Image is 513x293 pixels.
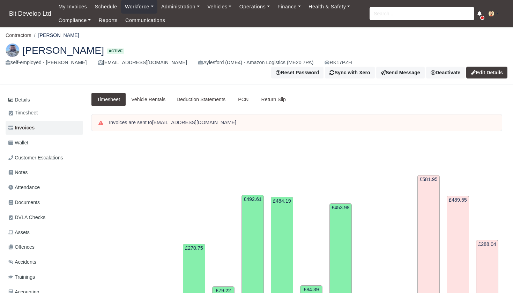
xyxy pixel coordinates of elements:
[6,270,83,284] a: Trainings
[466,67,507,78] a: Edit Details
[370,7,474,20] input: Search...
[376,67,425,78] a: Send Message
[6,121,83,135] a: Invoices
[6,7,55,21] a: Bit Develop Ltd
[109,119,495,126] div: Invoices are sent to
[6,32,31,38] a: Contractors
[6,255,83,269] a: Accidents
[325,59,352,67] a: RK17PZH
[8,154,63,162] span: Customer Escalations
[8,228,30,236] span: Assets
[6,106,83,120] a: Timesheet
[95,14,121,27] a: Reports
[22,45,104,55] span: [PERSON_NAME]
[6,166,83,179] a: Notes
[6,181,83,194] a: Attendance
[6,151,83,165] a: Customer Escalations
[8,213,45,221] span: DVLA Checks
[256,93,291,106] a: Return Slip
[271,67,324,78] button: Reset Password
[98,59,187,67] div: [EMAIL_ADDRESS][DOMAIN_NAME]
[121,14,169,27] a: Communications
[8,139,28,147] span: Wallet
[8,258,36,266] span: Accidents
[6,240,83,254] a: Offences
[8,273,35,281] span: Trainings
[171,93,231,106] a: Deduction Statements
[325,67,374,78] button: Sync with Xero
[8,198,40,206] span: Documents
[0,38,513,84] div: Tommy Eastwood
[91,93,126,106] a: Timesheet
[55,14,95,27] a: Compliance
[8,168,28,176] span: Notes
[8,183,40,191] span: Attendance
[6,211,83,224] a: DVLA Checks
[6,136,83,150] a: Wallet
[126,93,171,106] a: Vehicle Rentals
[152,120,236,125] strong: [EMAIL_ADDRESS][DOMAIN_NAME]
[6,196,83,209] a: Documents
[6,93,83,106] a: Details
[198,59,313,67] div: Aylesford (DME4) - Amazon Logistics (ME20 7PA)
[107,48,124,54] span: Active
[8,124,35,132] span: Invoices
[31,31,79,39] li: [PERSON_NAME]
[6,59,87,67] div: self-employed - [PERSON_NAME]
[8,243,35,251] span: Offences
[231,93,255,106] a: PCN
[426,67,465,78] a: Deactivate
[6,226,83,239] a: Assets
[8,109,38,117] span: Timesheet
